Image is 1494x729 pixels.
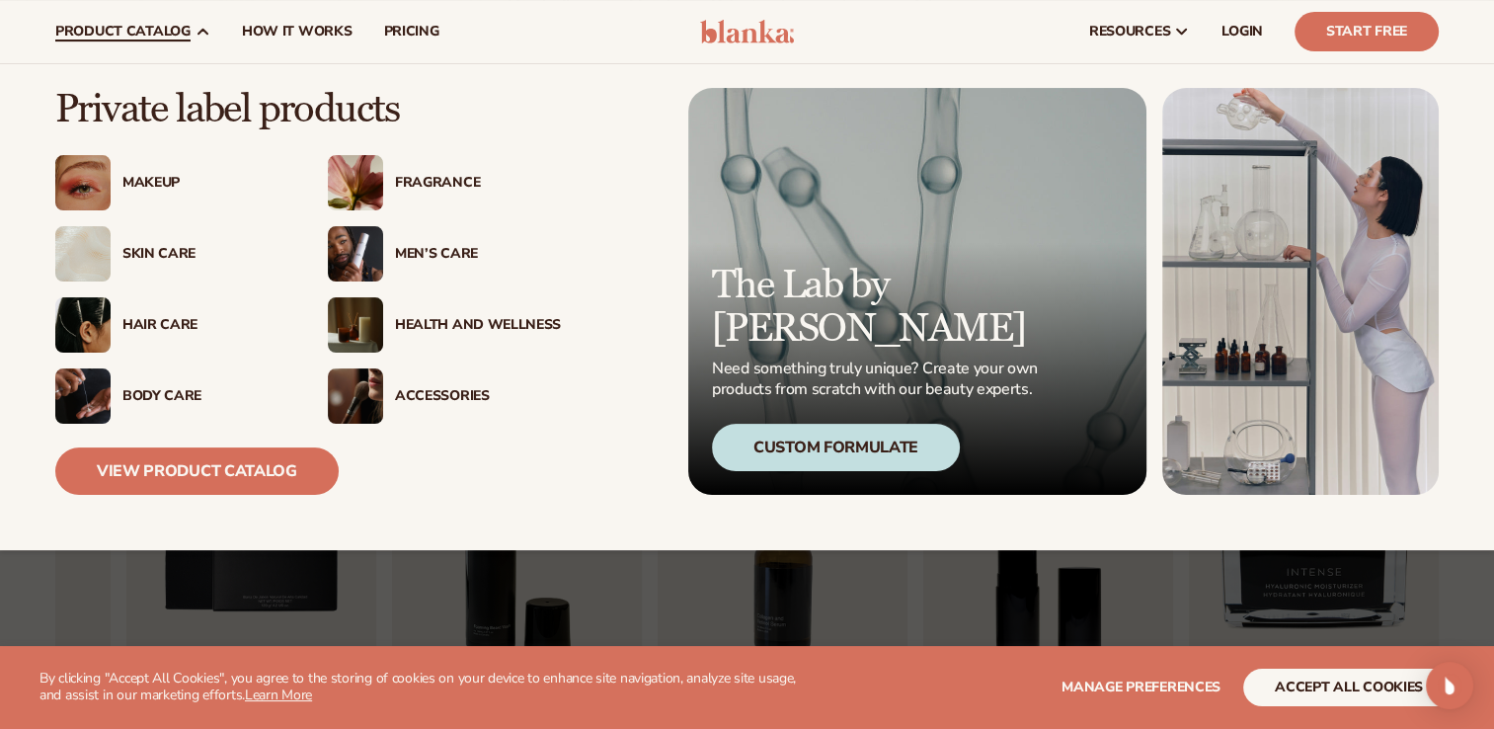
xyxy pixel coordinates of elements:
[1221,24,1263,40] span: LOGIN
[1062,678,1220,696] span: Manage preferences
[712,264,1044,351] p: The Lab by [PERSON_NAME]
[712,424,960,471] div: Custom Formulate
[688,88,1146,495] a: Microscopic product formula. The Lab by [PERSON_NAME] Need something truly unique? Create your ow...
[1295,12,1439,51] a: Start Free
[39,671,811,704] p: By clicking "Accept All Cookies", you agree to the storing of cookies on your device to enhance s...
[55,297,288,353] a: Female hair pulled back with clips. Hair Care
[122,388,288,405] div: Body Care
[328,297,383,353] img: Candles and incense on table.
[328,226,383,282] img: Male holding moisturizer bottle.
[1426,662,1473,709] div: Open Intercom Messenger
[245,686,312,704] a: Learn More
[55,368,288,424] a: Male hand applying moisturizer. Body Care
[55,88,561,131] p: Private label products
[55,447,339,495] a: View Product Catalog
[55,368,111,424] img: Male hand applying moisturizer.
[395,246,561,263] div: Men’s Care
[328,155,383,210] img: Pink blooming flower.
[395,388,561,405] div: Accessories
[1243,669,1455,706] button: accept all cookies
[1062,669,1220,706] button: Manage preferences
[395,317,561,334] div: Health And Wellness
[712,359,1044,400] p: Need something truly unique? Create your own products from scratch with our beauty experts.
[122,175,288,192] div: Makeup
[1162,88,1439,495] img: Female in lab with equipment.
[242,24,353,40] span: How It Works
[55,155,288,210] a: Female with glitter eye makeup. Makeup
[700,20,794,43] img: logo
[328,368,383,424] img: Female with makeup brush.
[55,297,111,353] img: Female hair pulled back with clips.
[1089,24,1170,40] span: resources
[55,226,288,282] a: Cream moisturizer swatch. Skin Care
[55,226,111,282] img: Cream moisturizer swatch.
[55,155,111,210] img: Female with glitter eye makeup.
[328,297,561,353] a: Candles and incense on table. Health And Wellness
[328,226,561,282] a: Male holding moisturizer bottle. Men’s Care
[328,368,561,424] a: Female with makeup brush. Accessories
[395,175,561,192] div: Fragrance
[328,155,561,210] a: Pink blooming flower. Fragrance
[122,317,288,334] div: Hair Care
[55,24,191,40] span: product catalog
[122,246,288,263] div: Skin Care
[383,24,438,40] span: pricing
